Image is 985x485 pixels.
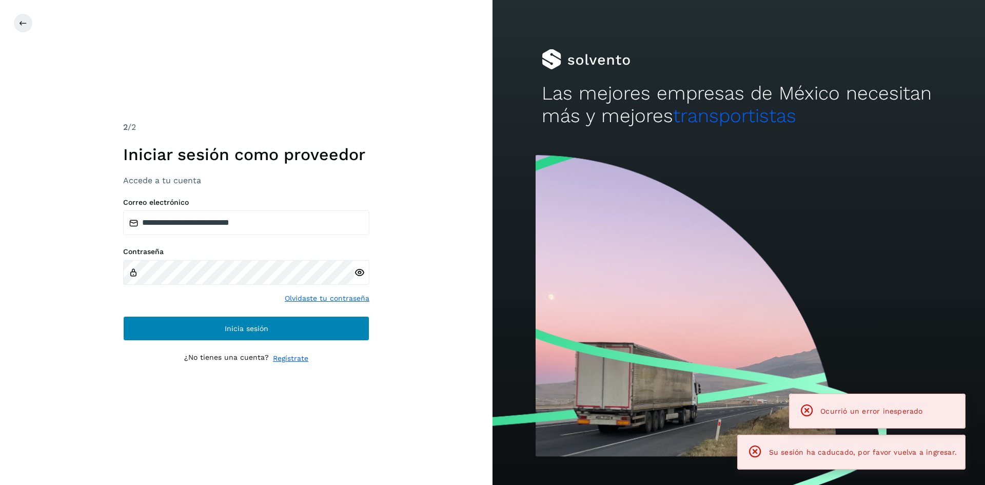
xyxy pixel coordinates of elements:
[673,105,796,127] span: transportistas
[769,448,957,456] span: Su sesión ha caducado, por favor vuelva a ingresar.
[184,353,269,364] p: ¿No tienes una cuenta?
[123,121,369,133] div: /2
[542,82,936,128] h2: Las mejores empresas de México necesitan más y mejores
[123,316,369,341] button: Inicia sesión
[123,247,369,256] label: Contraseña
[123,198,369,207] label: Correo electrónico
[820,407,922,415] span: Ocurrió un error inesperado
[273,353,308,364] a: Regístrate
[123,145,369,164] h1: Iniciar sesión como proveedor
[285,293,369,304] a: Olvidaste tu contraseña
[225,325,268,332] span: Inicia sesión
[123,176,369,185] h3: Accede a tu cuenta
[123,122,128,132] span: 2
